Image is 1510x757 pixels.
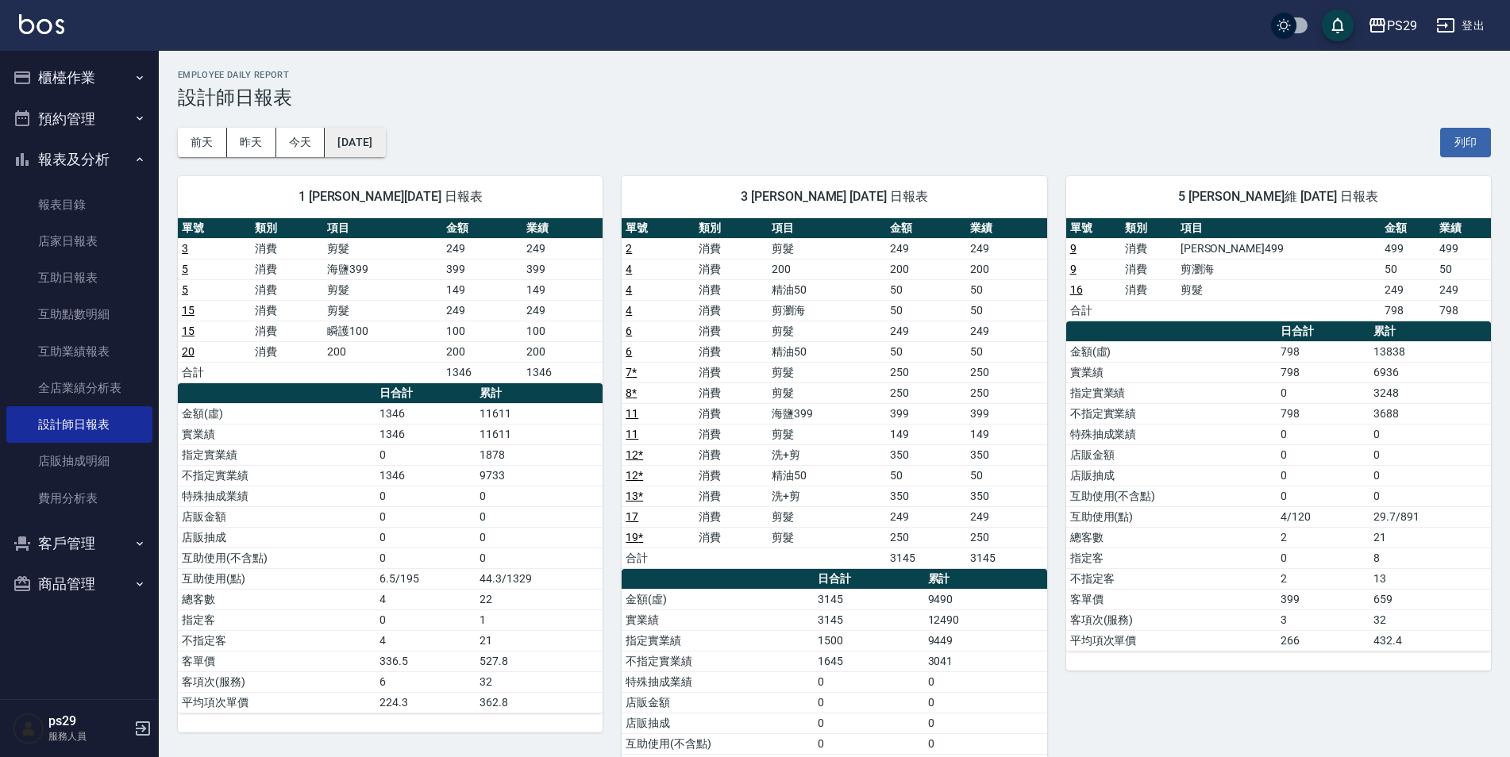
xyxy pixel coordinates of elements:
td: 336.5 [376,651,476,671]
td: 100 [522,321,603,341]
a: 9 [1070,263,1077,275]
td: 50 [966,341,1046,362]
td: 消費 [251,259,324,279]
td: 3145 [886,548,966,568]
td: 4 [376,630,476,651]
td: 200 [966,259,1046,279]
td: 2 [1277,568,1369,589]
td: 6 [376,671,476,692]
td: 200 [886,259,966,279]
th: 累計 [924,569,1047,590]
td: 0 [924,733,1047,754]
th: 單號 [178,218,251,239]
td: 店販金額 [1066,444,1277,465]
td: 消費 [1121,238,1177,259]
a: 15 [182,325,195,337]
td: 消費 [695,279,768,300]
td: 3 [1277,609,1369,630]
td: 0 [376,609,476,630]
td: 0 [376,527,476,548]
button: 商品管理 [6,563,152,605]
td: 100 [442,321,522,341]
td: 平均項次單價 [178,692,376,713]
td: 指定實業績 [1066,382,1277,403]
td: 金額(虛) [1066,341,1277,362]
td: 1346 [376,465,476,486]
td: 13 [1369,568,1491,589]
td: 200 [323,341,441,362]
td: 剪髮 [323,279,441,300]
td: 50 [1435,259,1491,279]
td: 剪髮 [768,382,886,403]
th: 單號 [1066,218,1122,239]
button: 今天 [276,128,325,157]
td: 399 [442,259,522,279]
td: 互助使用(不含點) [1066,486,1277,506]
td: 50 [1381,259,1436,279]
td: 9490 [924,589,1047,609]
td: 3145 [966,548,1046,568]
td: 剪髮 [1177,279,1381,300]
td: 客項次(服務) [1066,609,1277,630]
a: 17 [626,510,638,523]
td: 249 [522,238,603,259]
th: 業績 [1435,218,1491,239]
button: save [1322,10,1354,41]
td: 平均項次單價 [1066,630,1277,651]
td: 不指定客 [1066,568,1277,589]
td: 消費 [695,300,768,321]
td: 798 [1435,300,1491,321]
td: 瞬護100 [323,321,441,341]
td: 499 [1435,238,1491,259]
td: 指定客 [178,609,376,630]
td: 149 [522,279,603,300]
td: 洗+剪 [768,444,886,465]
td: 店販抽成 [622,713,813,733]
a: 互助日報表 [6,259,152,296]
a: 互助點數明細 [6,296,152,332]
h2: Employee Daily Report [178,70,1491,80]
td: 0 [376,486,476,506]
td: 0 [476,506,603,527]
td: 50 [886,279,966,300]
td: 客項次(服務) [178,671,376,692]
td: 50 [966,465,1046,486]
td: 499 [1381,238,1436,259]
td: 350 [886,444,966,465]
td: 432.4 [1369,630,1491,651]
td: 0 [1277,444,1369,465]
td: 12490 [924,609,1047,630]
td: 266 [1277,630,1369,651]
a: 報表目錄 [6,186,152,223]
td: 剪髮 [768,424,886,444]
td: 客單價 [178,651,376,671]
td: 1878 [476,444,603,465]
table: a dense table [178,383,603,713]
table: a dense table [622,218,1046,569]
td: 50 [966,300,1046,321]
td: 3248 [1369,382,1491,403]
td: 1346 [376,424,476,444]
td: 50 [886,341,966,362]
td: 50 [886,465,966,486]
a: 店販抽成明細 [6,443,152,479]
td: 249 [442,238,522,259]
button: 前天 [178,128,227,157]
td: 總客數 [178,589,376,609]
td: 0 [1277,486,1369,506]
td: 消費 [695,506,768,527]
a: 4 [626,304,632,317]
td: 399 [886,403,966,424]
td: 9733 [476,465,603,486]
a: 4 [626,263,632,275]
th: 類別 [695,218,768,239]
td: 798 [1277,341,1369,362]
td: 0 [814,713,924,733]
td: 4/120 [1277,506,1369,527]
a: 費用分析表 [6,480,152,517]
td: 消費 [695,382,768,403]
td: 精油50 [768,341,886,362]
td: 消費 [695,424,768,444]
td: 3145 [814,609,924,630]
table: a dense table [1066,321,1491,651]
